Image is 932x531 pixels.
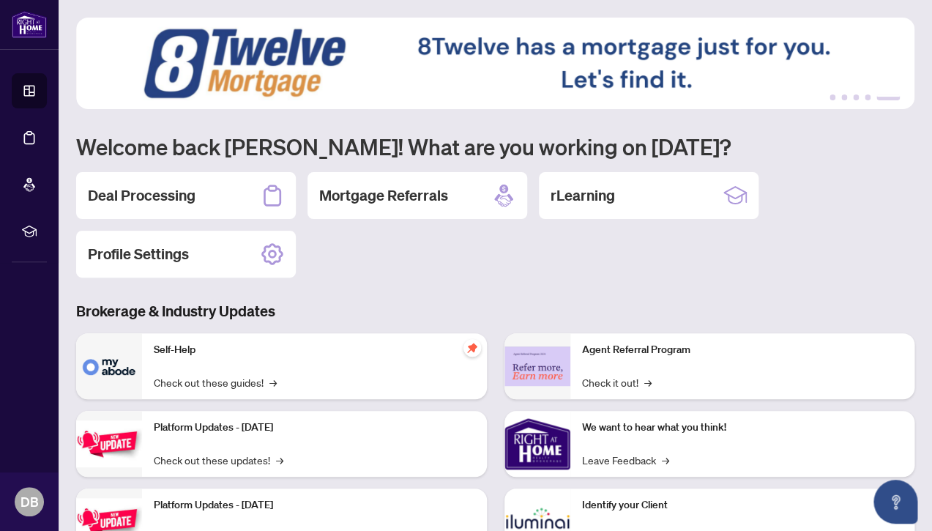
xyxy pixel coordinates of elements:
button: 4 [865,94,871,100]
img: logo [12,11,47,38]
button: 1 [830,94,835,100]
img: Platform Updates - July 21, 2025 [76,420,142,467]
p: Platform Updates - [DATE] [154,420,475,436]
button: 3 [853,94,859,100]
h2: Mortgage Referrals [319,185,448,206]
p: Agent Referral Program [582,342,903,358]
h2: rLearning [551,185,615,206]
p: Platform Updates - [DATE] [154,497,475,513]
img: Slide 4 [76,18,914,109]
a: Check it out!→ [582,374,652,390]
button: 2 [841,94,847,100]
h2: Profile Settings [88,244,189,264]
img: We want to hear what you think! [504,411,570,477]
img: Agent Referral Program [504,346,570,387]
span: → [662,452,669,468]
h2: Deal Processing [88,185,195,206]
a: Check out these guides!→ [154,374,277,390]
span: pushpin [463,339,481,357]
h1: Welcome back [PERSON_NAME]! What are you working on [DATE]? [76,133,914,160]
button: 5 [876,94,900,100]
p: Identify your Client [582,497,903,513]
p: Self-Help [154,342,475,358]
span: → [644,374,652,390]
img: Self-Help [76,333,142,399]
button: Open asap [873,480,917,524]
span: → [269,374,277,390]
a: Check out these updates!→ [154,452,283,468]
h3: Brokerage & Industry Updates [76,301,914,322]
span: DB [20,491,39,512]
a: Leave Feedback→ [582,452,669,468]
p: We want to hear what you think! [582,420,903,436]
span: → [276,452,283,468]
